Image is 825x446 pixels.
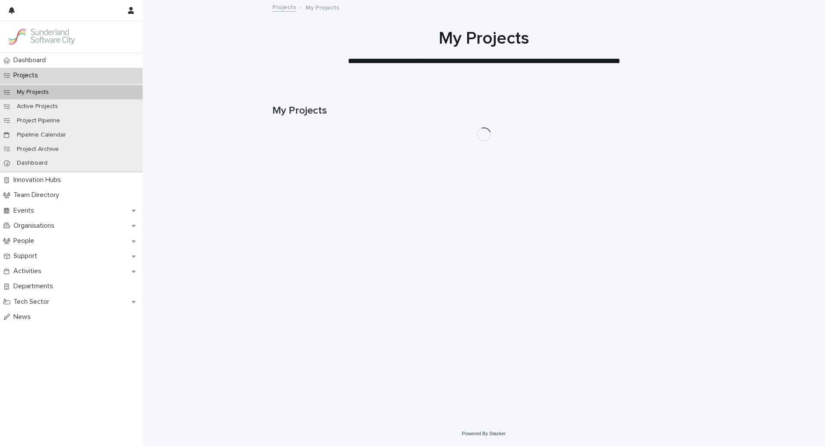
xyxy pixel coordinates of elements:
[10,313,38,321] p: News
[7,28,76,45] img: Kay6KQejSz2FjblR6DWv
[10,176,68,184] p: Innovation Hubs
[10,89,56,96] p: My Projects
[10,159,54,167] p: Dashboard
[306,2,339,12] p: My Projects
[10,222,61,230] p: Organisations
[10,56,53,64] p: Dashboard
[10,103,65,110] p: Active Projects
[10,131,73,139] p: Pipeline Calendar
[10,146,66,153] p: Project Archive
[10,191,66,199] p: Team Directory
[10,71,45,80] p: Projects
[10,267,48,275] p: Activities
[10,117,67,124] p: Project Pipeline
[10,298,56,306] p: Tech Sector
[272,105,696,117] h1: My Projects
[272,2,296,12] a: Projects
[10,237,41,245] p: People
[272,28,696,49] h1: My Projects
[10,252,44,260] p: Support
[10,282,60,290] p: Departments
[462,431,506,436] a: Powered By Stacker
[10,207,41,215] p: Events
